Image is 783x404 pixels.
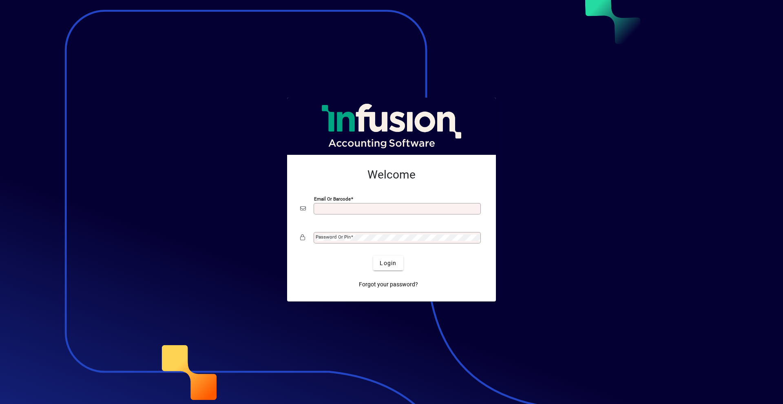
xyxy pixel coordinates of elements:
[300,168,483,182] h2: Welcome
[373,256,403,270] button: Login
[316,234,351,240] mat-label: Password or Pin
[356,277,421,292] a: Forgot your password?
[380,259,396,268] span: Login
[314,196,351,202] mat-label: Email or Barcode
[359,280,418,289] span: Forgot your password?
